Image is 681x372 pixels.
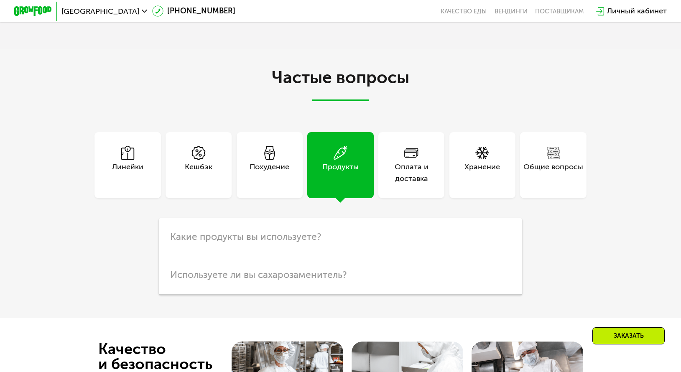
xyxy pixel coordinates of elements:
h2: Частые вопросы [76,68,605,101]
span: Какие продукты вы используете? [170,231,321,242]
div: Личный кабинет [607,5,667,17]
span: Используете ли вы сахарозаменитель? [170,269,347,280]
div: Похудение [250,161,289,184]
div: Кешбэк [185,161,212,184]
div: Хранение [464,161,500,184]
a: [PHONE_NUMBER] [152,5,235,17]
a: Качество еды [441,8,487,15]
a: Вендинги [495,8,528,15]
span: [GEOGRAPHIC_DATA] [61,8,139,15]
div: Общие вопросы [523,161,583,184]
div: Линейки [112,161,143,184]
div: Продукты [322,161,359,184]
div: Заказать [592,327,665,344]
div: поставщикам [535,8,584,15]
div: Оплата и доставка [378,161,444,184]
